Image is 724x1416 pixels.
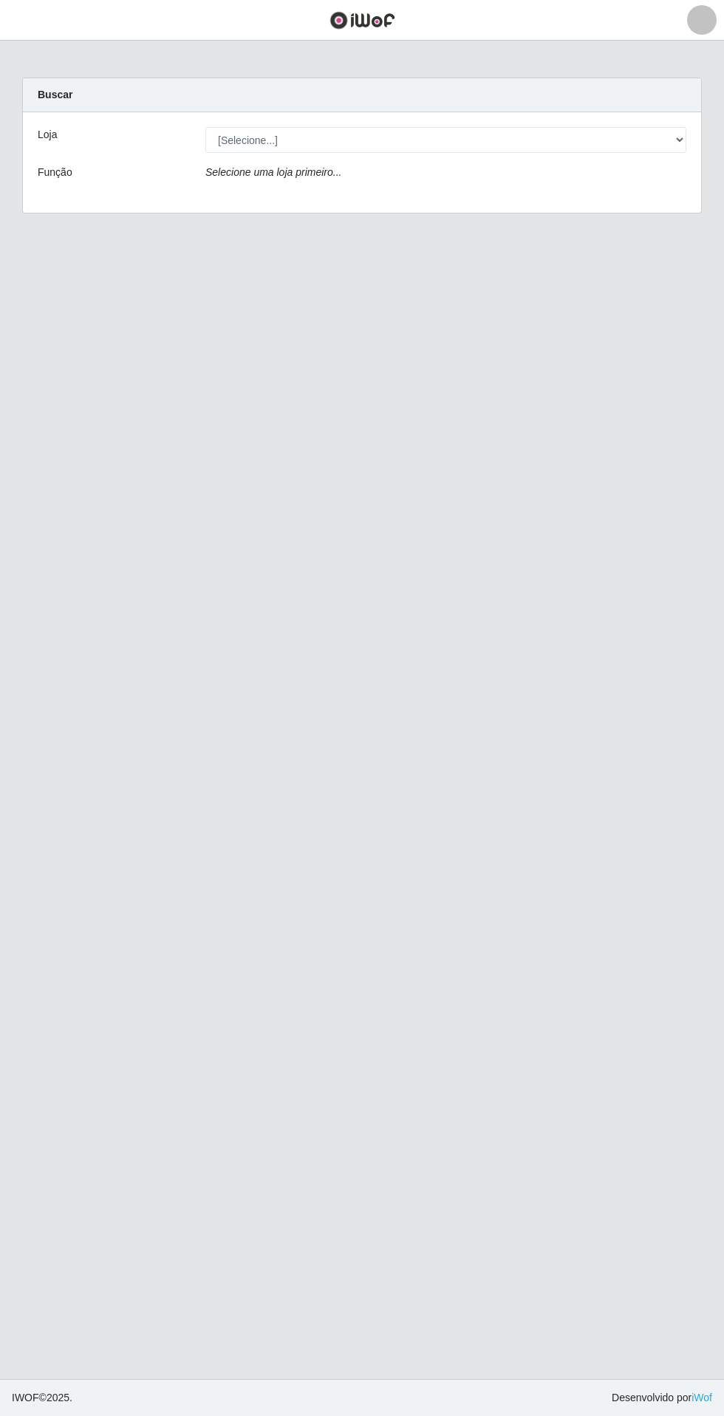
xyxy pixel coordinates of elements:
span: Desenvolvido por [612,1390,712,1406]
label: Loja [38,127,57,143]
span: © 2025 . [12,1390,72,1406]
i: Selecione uma loja primeiro... [205,166,341,178]
a: iWof [691,1392,712,1403]
span: IWOF [12,1392,39,1403]
img: CoreUI Logo [329,11,395,30]
label: Função [38,165,72,180]
strong: Buscar [38,89,72,100]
